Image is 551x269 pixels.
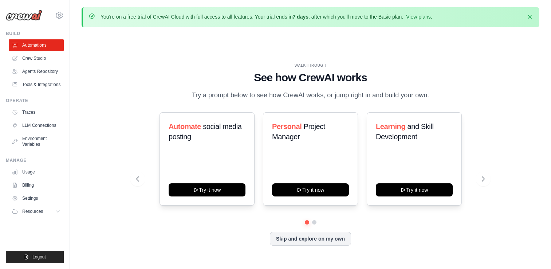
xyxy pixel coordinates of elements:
[272,183,349,196] button: Try it now
[6,31,64,36] div: Build
[169,122,201,130] span: Automate
[188,90,433,101] p: Try a prompt below to see how CrewAI works, or jump right in and build your own.
[6,251,64,263] button: Logout
[406,14,430,20] a: View plans
[169,122,242,141] span: social media posting
[101,13,432,20] p: You're on a free trial of CrewAI Cloud with full access to all features. Your trial ends in , aft...
[9,120,64,131] a: LLM Connections
[9,166,64,178] a: Usage
[6,10,42,21] img: Logo
[169,183,245,196] button: Try it now
[9,206,64,217] button: Resources
[376,122,405,130] span: Learning
[136,63,485,68] div: WALKTHROUGH
[376,183,453,196] button: Try it now
[9,192,64,204] a: Settings
[9,39,64,51] a: Automations
[32,254,46,260] span: Logout
[9,133,64,150] a: Environment Variables
[292,14,308,20] strong: 7 days
[376,122,433,141] span: and Skill Development
[9,179,64,191] a: Billing
[270,232,351,246] button: Skip and explore on my own
[9,106,64,118] a: Traces
[22,208,43,214] span: Resources
[9,66,64,77] a: Agents Repository
[9,52,64,64] a: Crew Studio
[272,122,302,130] span: Personal
[515,234,551,269] iframe: Chat Widget
[136,71,485,84] h1: See how CrewAI works
[6,98,64,104] div: Operate
[9,79,64,90] a: Tools & Integrations
[6,157,64,163] div: Manage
